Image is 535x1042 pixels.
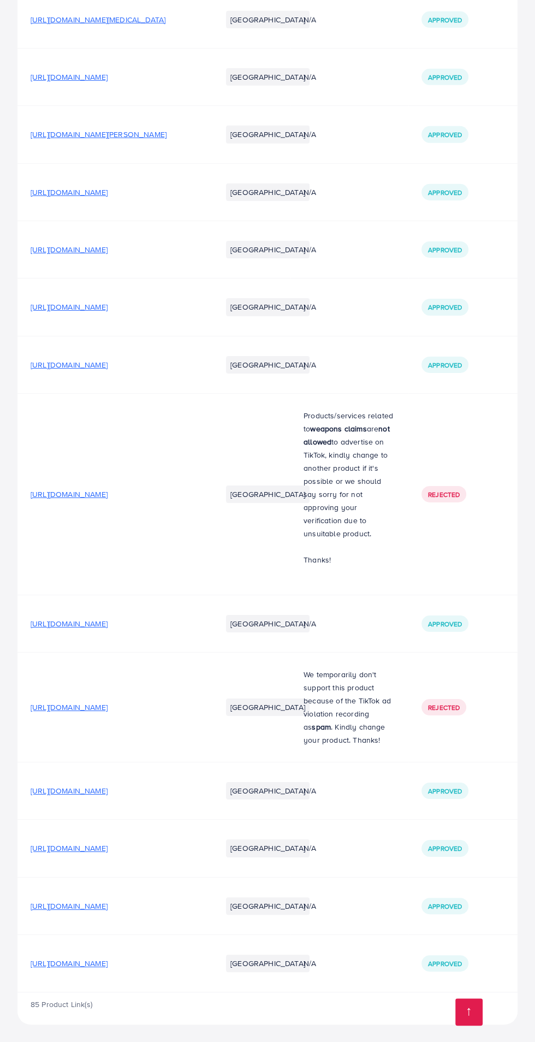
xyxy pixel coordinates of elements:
[489,993,527,1034] iframe: Chat
[31,187,108,198] span: [URL][DOMAIN_NAME]
[428,902,462,911] span: Approved
[226,11,310,28] li: [GEOGRAPHIC_DATA]
[428,303,462,312] span: Approved
[304,14,316,25] span: N/A
[226,241,310,258] li: [GEOGRAPHIC_DATA]
[304,423,390,447] strong: not allowed
[226,698,310,716] li: [GEOGRAPHIC_DATA]
[226,897,310,915] li: [GEOGRAPHIC_DATA]
[428,73,462,82] span: Approved
[226,839,310,857] li: [GEOGRAPHIC_DATA]
[226,955,310,972] li: [GEOGRAPHIC_DATA]
[428,786,462,796] span: Approved
[312,721,331,732] strong: spam
[226,615,310,632] li: [GEOGRAPHIC_DATA]
[31,785,108,796] span: [URL][DOMAIN_NAME]
[31,359,108,370] span: [URL][DOMAIN_NAME]
[428,245,462,254] span: Approved
[428,15,462,25] span: Approved
[304,129,316,140] span: N/A
[304,553,395,566] p: Thanks!
[428,188,462,197] span: Approved
[226,298,310,316] li: [GEOGRAPHIC_DATA]
[226,183,310,201] li: [GEOGRAPHIC_DATA]
[304,618,316,629] span: N/A
[428,959,462,968] span: Approved
[428,844,462,853] span: Approved
[304,244,316,255] span: N/A
[31,129,167,140] span: [URL][DOMAIN_NAME][PERSON_NAME]
[31,618,108,629] span: [URL][DOMAIN_NAME]
[31,901,108,911] span: [URL][DOMAIN_NAME]
[226,782,310,800] li: [GEOGRAPHIC_DATA]
[31,999,92,1010] span: 85 Product Link(s)
[428,490,460,499] span: Rejected
[226,68,310,86] li: [GEOGRAPHIC_DATA]
[304,901,316,911] span: N/A
[304,843,316,854] span: N/A
[304,301,316,312] span: N/A
[226,486,310,503] li: [GEOGRAPHIC_DATA]
[428,130,462,139] span: Approved
[226,356,310,374] li: [GEOGRAPHIC_DATA]
[31,958,108,969] span: [URL][DOMAIN_NAME]
[31,301,108,312] span: [URL][DOMAIN_NAME]
[304,409,395,540] p: Products/services related to are to advertise on TikTok, kindly change to another product if it's...
[31,702,108,713] span: [URL][DOMAIN_NAME]
[304,187,316,198] span: N/A
[31,72,108,82] span: [URL][DOMAIN_NAME]
[31,843,108,854] span: [URL][DOMAIN_NAME]
[304,72,316,82] span: N/A
[31,14,165,25] span: [URL][DOMAIN_NAME][MEDICAL_DATA]
[31,244,108,255] span: [URL][DOMAIN_NAME]
[428,703,460,712] span: Rejected
[428,619,462,629] span: Approved
[304,668,395,747] p: We temporarily don't support this product because of the TikTok ad violation recording as . Kindl...
[31,489,108,500] span: [URL][DOMAIN_NAME]
[310,423,366,434] strong: weapons claims
[428,360,462,370] span: Approved
[304,359,316,370] span: N/A
[304,785,316,796] span: N/A
[304,958,316,969] span: N/A
[226,126,310,143] li: [GEOGRAPHIC_DATA]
